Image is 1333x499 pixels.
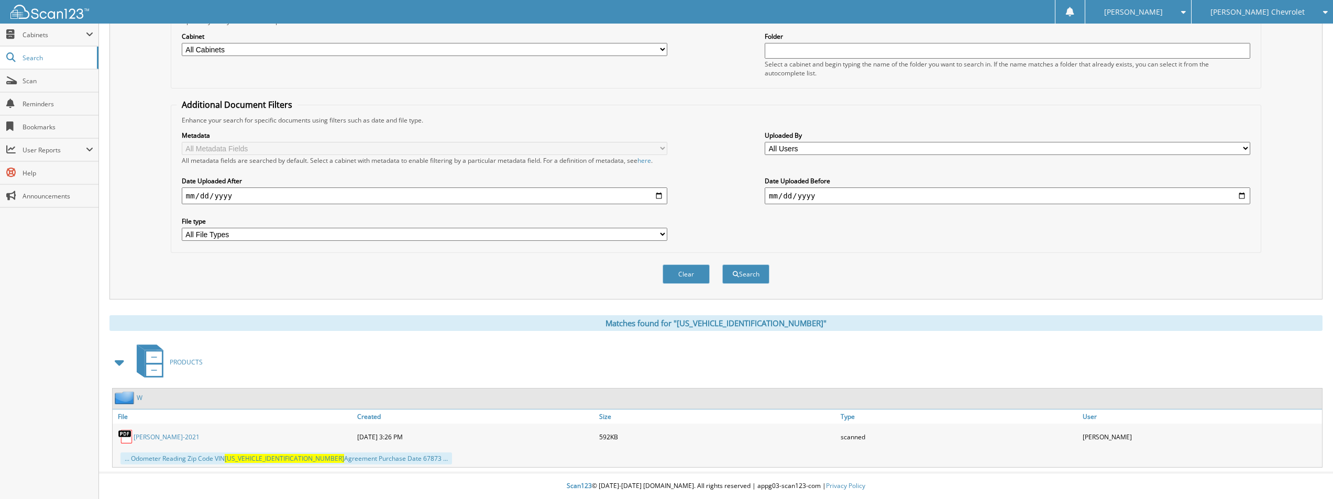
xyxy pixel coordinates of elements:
span: Cabinets [23,30,86,39]
a: W [137,393,142,402]
a: User [1080,409,1322,424]
div: [PERSON_NAME] [1080,426,1322,447]
label: Metadata [182,131,667,140]
span: PRODUCTS [170,358,203,367]
a: Privacy Policy [826,481,865,490]
legend: Additional Document Filters [177,99,298,110]
span: [US_VEHICLE_IDENTIFICATION_NUMBER] [225,454,344,463]
div: 592KB [597,426,839,447]
label: Uploaded By [765,131,1250,140]
img: folder2.png [115,391,137,404]
span: Help [23,169,93,178]
div: ... Odometer Reading Zip Code VIN Agreement Purchase Date 67873 ... [120,452,452,464]
span: Announcements [23,192,93,201]
a: File [113,409,355,424]
div: Matches found for "[US_VEHICLE_IDENTIFICATION_NUMBER]" [109,315,1323,331]
a: PRODUCTS [130,341,203,383]
img: scan123-logo-white.svg [10,5,89,19]
label: Folder [765,32,1250,41]
div: © [DATE]-[DATE] [DOMAIN_NAME]. All rights reserved | appg03-scan123-com | [99,473,1333,499]
a: here [637,156,651,165]
div: [DATE] 3:26 PM [355,426,597,447]
span: [PERSON_NAME] [1104,9,1163,15]
input: end [765,187,1250,204]
a: [PERSON_NAME]-2021 [134,433,200,441]
span: Search [23,53,92,62]
a: Created [355,409,597,424]
span: Scan123 [567,481,592,490]
label: Cabinet [182,32,667,41]
label: File type [182,217,667,226]
span: Bookmarks [23,123,93,131]
span: Reminders [23,99,93,108]
iframe: Chat Widget [1281,449,1333,499]
label: Date Uploaded After [182,176,667,185]
label: Date Uploaded Before [765,176,1250,185]
div: Enhance your search for specific documents using filters such as date and file type. [177,116,1255,125]
input: start [182,187,667,204]
button: Clear [663,264,710,284]
span: Scan [23,76,93,85]
div: scanned [838,426,1080,447]
button: Search [722,264,769,284]
span: User Reports [23,146,86,154]
a: Type [838,409,1080,424]
img: PDF.png [118,429,134,445]
div: All metadata fields are searched by default. Select a cabinet with metadata to enable filtering b... [182,156,667,165]
div: Select a cabinet and begin typing the name of the folder you want to search in. If the name match... [765,60,1250,77]
span: [PERSON_NAME] Chevrolet [1210,9,1305,15]
a: Size [597,409,839,424]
